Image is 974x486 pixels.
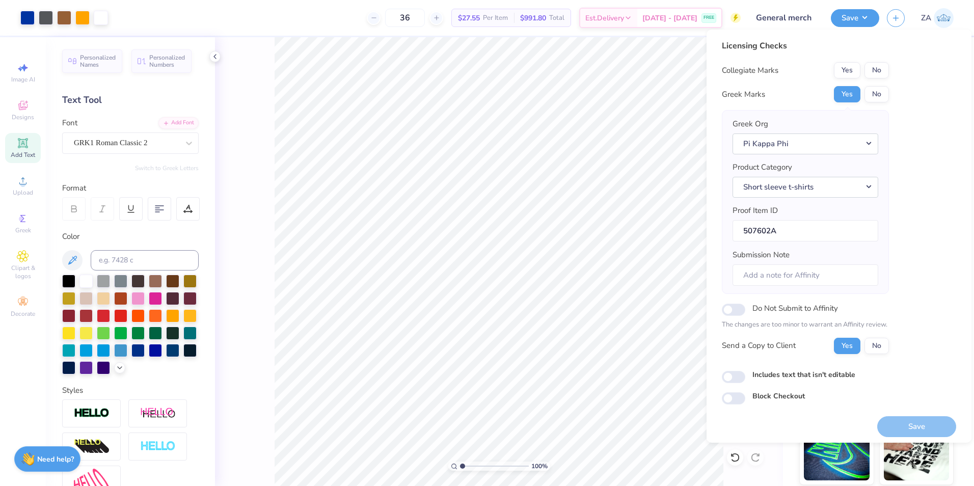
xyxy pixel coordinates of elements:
[11,151,35,159] span: Add Text
[135,164,199,172] button: Switch to Greek Letters
[704,14,714,21] span: FREE
[549,13,564,23] span: Total
[864,338,889,354] button: No
[733,133,878,154] button: Pi Kappa Phi
[834,86,860,102] button: Yes
[62,231,199,242] div: Color
[831,9,879,27] button: Save
[834,62,860,78] button: Yes
[74,408,110,419] img: Stroke
[722,40,889,52] div: Licensing Checks
[733,177,878,198] button: Short sleeve t-shirts
[91,250,199,271] input: e.g. 7428 c
[483,13,508,23] span: Per Item
[733,249,790,261] label: Submission Note
[62,117,77,129] label: Font
[934,8,954,28] img: Zuriel Alaba
[37,454,74,464] strong: Need help?
[921,8,954,28] a: ZA
[531,462,548,471] span: 100 %
[864,62,889,78] button: No
[140,441,176,452] img: Negative Space
[642,13,697,23] span: [DATE] - [DATE]
[722,89,765,100] div: Greek Marks
[11,310,35,318] span: Decorate
[722,65,778,76] div: Collegiate Marks
[80,54,116,68] span: Personalized Names
[733,118,768,130] label: Greek Org
[921,12,931,24] span: ZA
[15,226,31,234] span: Greek
[62,182,200,194] div: Format
[62,93,199,107] div: Text Tool
[385,9,425,27] input: – –
[12,113,34,121] span: Designs
[733,264,878,286] input: Add a note for Affinity
[458,13,480,23] span: $27.55
[884,429,950,480] img: Water based Ink
[864,86,889,102] button: No
[752,302,838,315] label: Do Not Submit to Affinity
[722,340,796,352] div: Send a Copy to Client
[722,320,889,330] p: The changes are too minor to warrant an Affinity review.
[585,13,624,23] span: Est. Delivery
[5,264,41,280] span: Clipart & logos
[520,13,546,23] span: $991.80
[62,385,199,396] div: Styles
[733,205,778,217] label: Proof Item ID
[74,439,110,455] img: 3d Illusion
[752,391,805,401] label: Block Checkout
[733,161,792,173] label: Product Category
[834,338,860,354] button: Yes
[140,407,176,420] img: Shadow
[13,188,33,197] span: Upload
[11,75,35,84] span: Image AI
[149,54,185,68] span: Personalized Numbers
[804,429,870,480] img: Glow in the Dark Ink
[752,369,855,380] label: Includes text that isn't editable
[748,8,823,28] input: Untitled Design
[158,117,199,129] div: Add Font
